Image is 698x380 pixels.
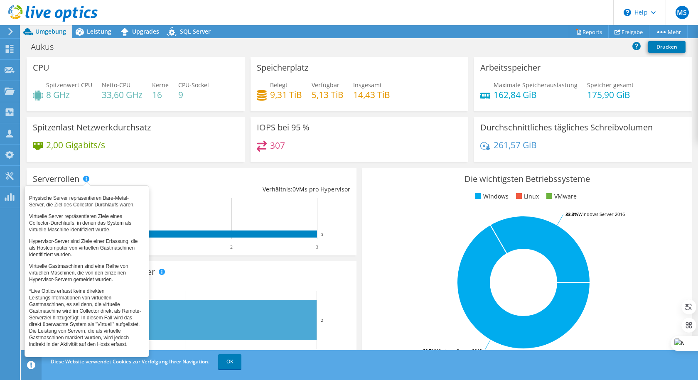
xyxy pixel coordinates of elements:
h4: Hersteller gesamt: [33,278,350,287]
h4: 14,43 TiB [353,90,390,99]
text: 0 [64,201,66,206]
h3: Serverrollen [33,174,79,184]
span: Leistung [87,27,111,35]
h4: 175,90 GiB [587,90,634,99]
a: OK [218,354,241,369]
tspan: Windows Server 2016 [578,211,625,217]
li: VMware [544,192,577,201]
text: 3 [316,244,318,250]
text: Andere [35,318,49,324]
h3: Durchschnittliches tägliches Schreibvolumen [480,123,653,132]
text: 2 [230,244,233,250]
h4: 5,13 TiB [312,90,344,99]
span: Upgrades [132,27,159,35]
h3: Spitzenlast Netzwerkdurchsatz [33,123,151,132]
span: Maximale Speicherauslastung [494,81,578,89]
span: Verfügbar [312,81,339,89]
h4: 16 [152,90,169,99]
span: Belegt [270,81,288,89]
h4: 307 [270,141,285,150]
text: 1 [145,244,147,250]
h3: IOPS bei 95 % [257,123,310,132]
tspan: 66.7% [423,348,435,354]
li: Windows [473,192,509,201]
span: Spitzenwert CPU [46,81,92,89]
h3: Die wichtigsten Betriebssysteme [369,174,686,184]
svg: \n [624,9,631,16]
span: SQL Server [180,27,211,35]
a: Drucken [648,41,686,53]
text: Physisch [39,232,57,238]
span: 3 [81,278,84,286]
text: 3 [321,233,323,237]
div: Verhältnis: VMs pro Hypervisor [192,185,350,194]
h3: Arbeitsspeicher [480,63,541,72]
text: 2 [321,318,323,323]
span: 0 [292,185,296,193]
span: Diese Website verwendet Cookies zur Verfolgung Ihrer Navigation. [51,358,209,365]
span: Umgebung [35,27,66,35]
text: 0 [59,244,61,250]
a: Mehr [649,25,688,38]
h1: Aukus [27,42,66,51]
text: 0 [64,212,66,216]
tspan: Windows Server 2019 [435,348,482,354]
h4: 2,00 Gigabits/s [46,140,105,150]
text: Virtuell [41,211,57,217]
h3: Die wichtigsten Serverhersteller [33,267,155,277]
span: Netto-CPU [102,81,130,89]
span: Speicher gesamt [587,81,634,89]
a: Reports [569,25,609,38]
h4: 261,57 GiB [494,140,537,150]
h4: 9 [178,90,209,99]
span: Kerne [152,81,169,89]
h4: 33,60 GHz [102,90,143,99]
h4: 9,31 TiB [270,90,302,99]
text: Hypervisor [34,221,57,227]
a: Freigabe [608,25,649,38]
li: Linux [514,192,539,201]
text: 0 [64,222,66,226]
div: Server gesamt: [33,185,192,194]
h4: 8 GHz [46,90,92,99]
h4: 162,84 GiB [494,90,578,99]
span: CPU-Sockel [178,81,209,89]
tspan: 33.3% [565,211,578,217]
h3: CPU [33,63,49,72]
span: MS [676,6,689,19]
h3: Speicherplatz [257,63,308,72]
span: Insgesamt [353,81,382,89]
span: 3 [74,185,78,193]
